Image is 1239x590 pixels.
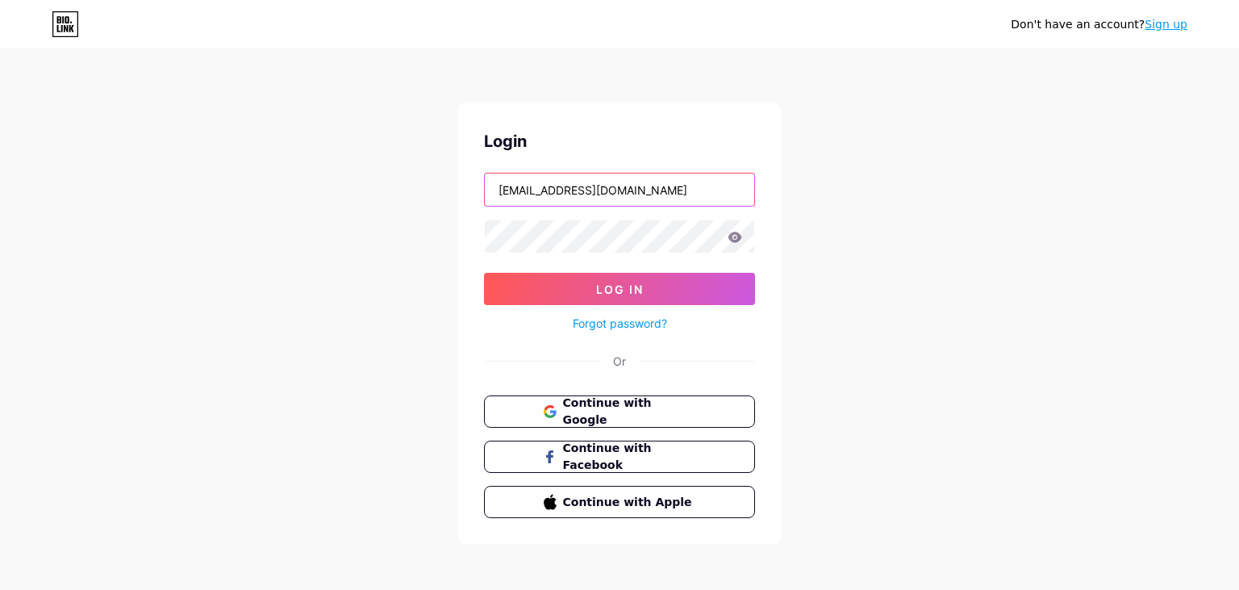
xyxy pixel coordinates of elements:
[596,282,644,296] span: Log In
[484,441,755,473] button: Continue with Facebook
[1145,18,1187,31] a: Sign up
[484,273,755,305] button: Log In
[613,353,626,370] div: Or
[484,486,755,518] button: Continue with Apple
[563,440,696,474] span: Continue with Facebook
[563,494,696,511] span: Continue with Apple
[573,315,667,332] a: Forgot password?
[563,395,696,429] span: Continue with Google
[484,129,755,153] div: Login
[484,395,755,428] button: Continue with Google
[1011,16,1187,33] div: Don't have an account?
[485,174,754,206] input: Username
